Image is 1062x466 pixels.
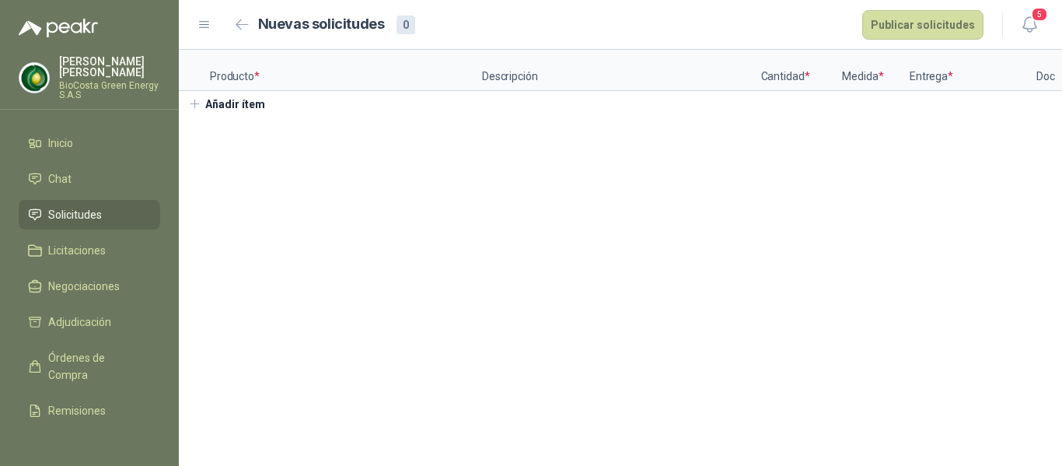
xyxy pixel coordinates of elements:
[19,63,49,93] img: Company Logo
[179,91,274,117] button: Añadir ítem
[19,343,160,390] a: Órdenes de Compra
[862,10,983,40] button: Publicar solicitudes
[19,396,160,426] a: Remisiones
[210,50,482,91] p: Producto
[48,170,72,187] span: Chat
[19,164,160,194] a: Chat
[19,307,160,337] a: Adjudicación
[19,236,160,265] a: Licitaciones
[48,314,111,331] span: Adjudicación
[397,16,415,34] div: 0
[1031,7,1048,22] span: 5
[19,19,98,37] img: Logo peakr
[48,278,120,295] span: Negociaciones
[48,349,145,384] span: Órdenes de Compra
[910,50,1026,91] p: Entrega
[48,206,102,223] span: Solicitudes
[482,50,754,91] p: Descripción
[816,50,910,91] p: Medida
[1015,11,1043,39] button: 5
[59,81,160,100] p: BioCosta Green Energy S.A.S
[258,13,385,36] h2: Nuevas solicitudes
[19,128,160,158] a: Inicio
[48,402,106,419] span: Remisiones
[19,272,160,301] a: Negociaciones
[59,56,160,78] p: [PERSON_NAME] [PERSON_NAME]
[754,50,816,91] p: Cantidad
[19,200,160,229] a: Solicitudes
[48,135,73,152] span: Inicio
[48,242,106,259] span: Licitaciones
